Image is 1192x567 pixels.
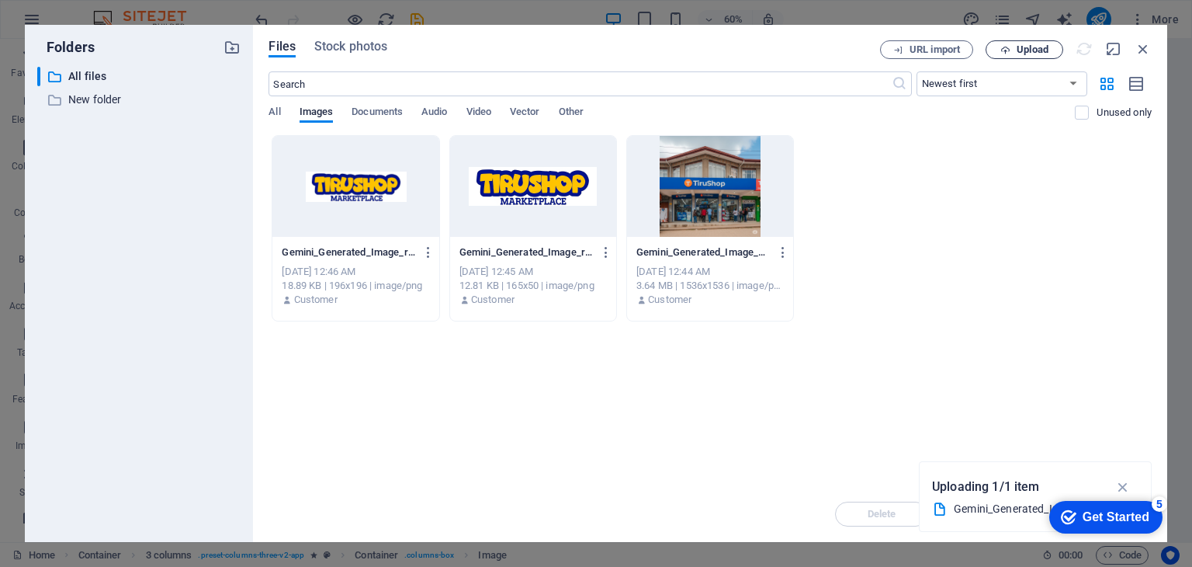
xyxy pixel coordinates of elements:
[37,90,241,110] div: New folder
[223,39,241,56] i: Create new folder
[12,8,126,40] div: Get Started 5 items remaining, 0% complete
[459,279,607,293] div: 12.81 KB | 165x50 | image/png
[300,103,334,124] span: Images
[421,103,447,124] span: Audio
[636,245,770,259] p: Gemini_Generated_Image_mckaejmckaejmcka-1536x1536-7KNwpXpqHVAC9F2MZGVG-A.png
[269,71,891,96] input: Search
[37,37,95,57] p: Folders
[932,477,1040,497] p: Uploading 1/1 item
[314,37,387,56] span: Stock photos
[352,103,403,124] span: Documents
[68,91,213,109] p: New folder
[636,279,784,293] div: 3.64 MB | 1536x1536 | image/png
[1097,106,1152,120] p: Displays only files that are not in use on the website. Files added during this session can still...
[954,500,1106,518] div: Gemini_Generated_Image_ugse89ugse89ugse.png
[471,293,515,307] p: Customer
[636,265,784,279] div: [DATE] 12:44 AM
[294,293,338,307] p: Customer
[37,67,40,86] div: ​
[459,265,607,279] div: [DATE] 12:45 AM
[459,245,593,259] p: Gemini_Generated_Image_rhilsrhilsrhilsr-e1749513640473-PryD0bBf73erZkyTZEunUg.png
[648,293,691,307] p: Customer
[282,265,429,279] div: [DATE] 12:46 AM
[559,103,584,124] span: Other
[1105,40,1122,57] i: Minimize
[282,245,415,259] p: Gemini_Generated_Image_rhilsrhilsrhilsr-e1749513640473-PryD0bBf73erZkyTZEunUg-w-Tjb9x3VOXdUT5N6vf...
[68,68,213,85] p: All files
[910,45,960,54] span: URL import
[269,37,296,56] span: Files
[282,279,429,293] div: 18.89 KB | 196x196 | image/png
[1017,45,1048,54] span: Upload
[1135,40,1152,57] i: Close
[880,40,973,59] button: URL import
[37,90,213,110] div: New folder
[115,3,130,19] div: 5
[46,17,113,31] div: Get Started
[269,103,280,124] span: All
[510,103,540,124] span: Vector
[466,103,491,124] span: Video
[986,40,1063,59] button: Upload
